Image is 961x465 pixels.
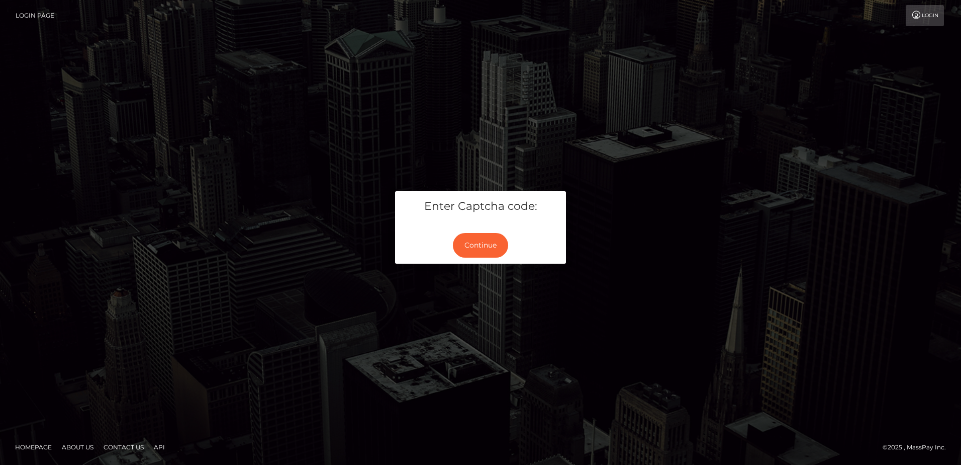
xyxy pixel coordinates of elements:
h5: Enter Captcha code: [403,199,558,214]
a: Contact Us [100,439,148,455]
button: Continue [453,233,508,258]
a: API [150,439,169,455]
div: © 2025 , MassPay Inc. [883,442,953,453]
a: Login Page [16,5,54,26]
a: About Us [58,439,98,455]
a: Homepage [11,439,56,455]
a: Login [906,5,944,26]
